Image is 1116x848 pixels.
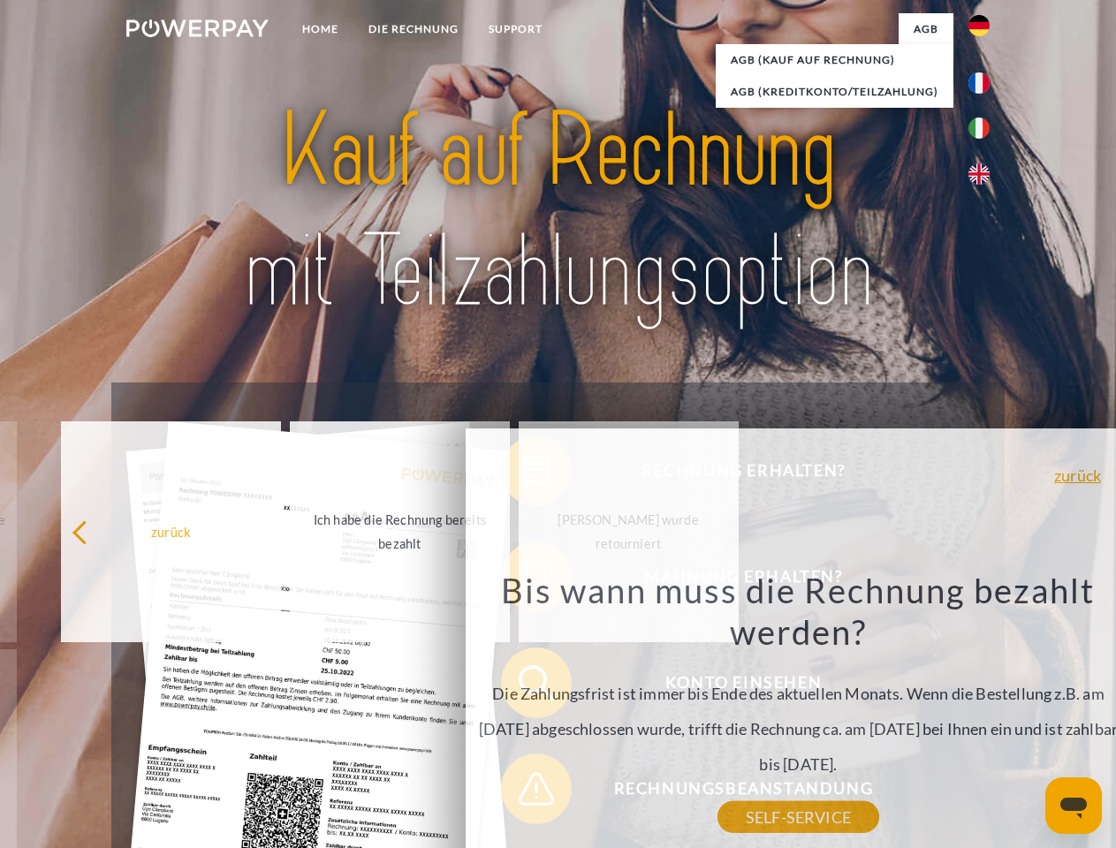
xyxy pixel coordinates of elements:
img: title-powerpay_de.svg [169,85,947,338]
a: SUPPORT [474,13,558,45]
img: en [968,163,990,185]
img: logo-powerpay-white.svg [126,19,269,37]
a: Home [287,13,353,45]
a: AGB (Kauf auf Rechnung) [716,44,953,76]
a: DIE RECHNUNG [353,13,474,45]
a: zurück [1054,467,1101,483]
a: AGB (Kreditkonto/Teilzahlung) [716,76,953,108]
div: zurück [72,519,270,543]
a: agb [899,13,953,45]
img: de [968,15,990,36]
div: Ich habe die Rechnung bereits bezahlt [300,508,499,556]
img: fr [968,72,990,94]
a: SELF-SERVICE [717,801,879,833]
iframe: Schaltfläche zum Öffnen des Messaging-Fensters [1045,777,1102,834]
img: it [968,117,990,139]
